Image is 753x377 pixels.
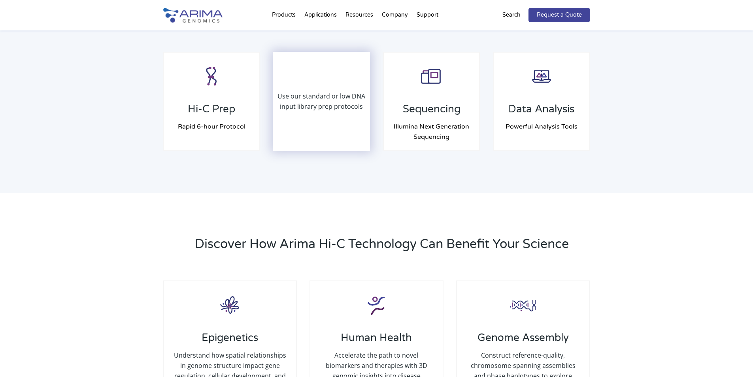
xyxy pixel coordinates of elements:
img: Data-Analysis-Step_Icon_Arima-Genomics.png [526,61,557,92]
h2: Discover How Arima Hi-C Technology Can Benefit Your Science [195,235,590,259]
h4: Rapid 6-hour Protocol [172,121,252,132]
h3: Epigenetics [172,332,288,350]
p: Search [502,10,521,20]
h4: Powerful Analysis Tools [502,121,581,132]
img: Genome-Assembly_Icon_Arima-Genomics.png [507,289,539,321]
h3: Sequencing [392,103,472,121]
h3: Data Analysis [502,103,581,121]
img: Epigenetics_Icon_Arima-Genomics.png [214,289,246,321]
h4: Illumina Next Generation Sequencing [392,121,472,142]
img: Arima-Genomics-logo [163,8,223,23]
img: HiC-Prep-Step_Icon_Arima-Genomics.png [196,61,227,92]
h3: Genome Assembly [465,332,581,350]
p: Use our standard or low DNA input library prep protocols [274,91,370,112]
h3: Human Health [318,332,434,350]
a: Request a Quote [528,8,590,22]
h3: Hi-C Prep [172,103,252,121]
img: Sequencing-Step_Icon_Arima-Genomics.png [415,61,447,92]
img: Human-Health_Icon_Arima-Genomics.png [360,289,392,321]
